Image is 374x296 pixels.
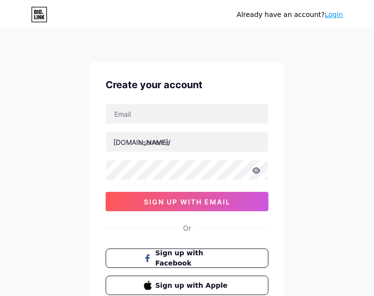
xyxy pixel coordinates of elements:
div: Already have an account? [237,10,343,20]
span: sign up with email [144,198,231,206]
input: username [106,132,268,152]
button: Sign up with Apple [106,276,268,295]
div: [DOMAIN_NAME]/ [113,137,171,147]
div: Create your account [106,78,268,92]
input: Email [106,104,268,124]
div: Or [183,223,191,233]
span: Sign up with Apple [156,280,231,291]
button: Sign up with Facebook [106,249,268,268]
a: Login [325,11,343,18]
span: Sign up with Facebook [156,248,231,268]
button: sign up with email [106,192,268,211]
